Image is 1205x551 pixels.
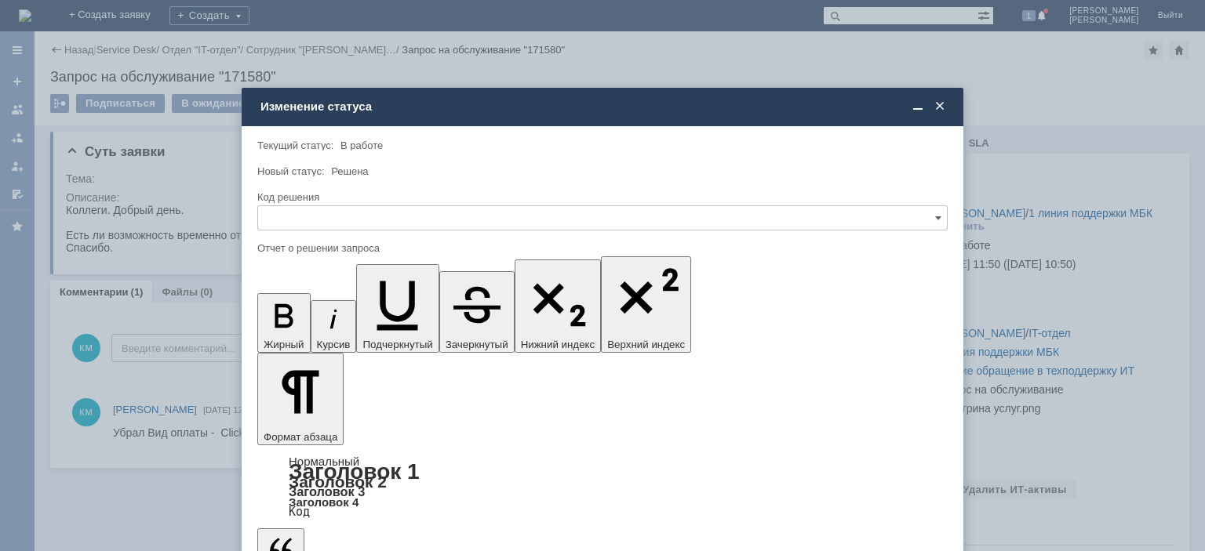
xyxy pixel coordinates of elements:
[289,495,359,509] a: Заголовок 4
[289,459,420,484] a: Заголовок 1
[607,339,685,350] span: Верхний индекс
[257,140,333,151] label: Текущий статус:
[331,165,368,177] span: Решена
[264,339,304,350] span: Жирный
[260,100,948,114] div: Изменение статуса
[289,455,359,468] a: Нормальный
[317,339,351,350] span: Курсив
[257,165,325,177] label: Новый статус:
[257,243,945,253] div: Отчет о решении запроса
[257,192,945,202] div: Код решения
[257,456,948,517] div: Формат абзаца
[521,339,595,350] span: Нижний индекс
[340,140,383,151] span: В работе
[264,431,337,443] span: Формат абзаца
[289,505,310,519] a: Код
[601,256,691,353] button: Верхний индекс
[356,264,439,353] button: Подчеркнутый
[311,300,357,353] button: Курсив
[446,339,508,350] span: Зачеркнутый
[515,259,602,353] button: Нижний индекс
[910,100,926,114] span: Свернуть (Ctrl + M)
[439,271,515,353] button: Зачеркнутый
[257,353,344,445] button: Формат абзаца
[289,484,365,498] a: Заголовок 3
[932,100,948,114] span: Закрыть
[362,339,432,350] span: Подчеркнутый
[289,473,387,491] a: Заголовок 2
[257,293,311,353] button: Жирный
